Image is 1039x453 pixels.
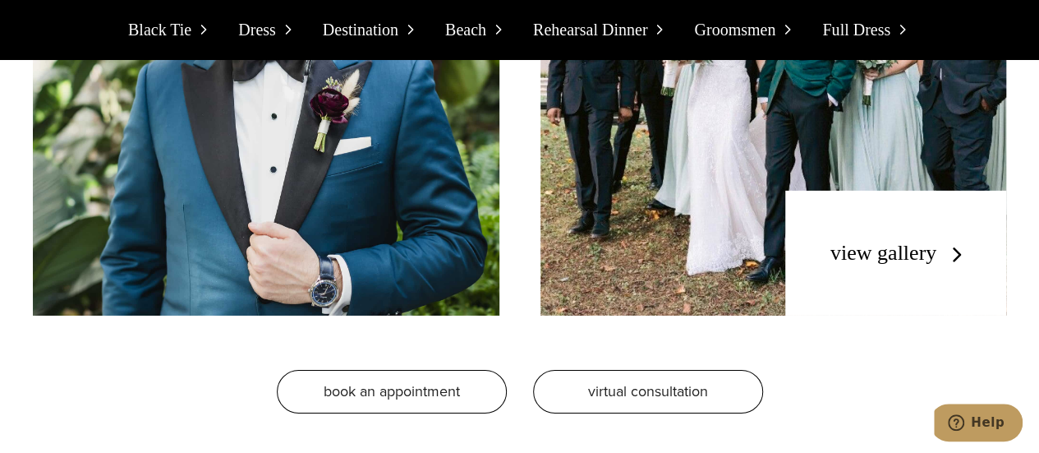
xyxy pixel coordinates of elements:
[323,16,398,43] span: Destination
[694,16,775,43] span: Groomsmen
[533,16,647,43] span: Rehearsal Dinner
[533,370,763,414] a: virtual consultation
[830,241,969,265] a: view gallery
[822,16,890,43] span: Full Dress
[277,370,507,414] a: Book an appointment
[445,16,486,43] span: Beach
[934,404,1023,445] iframe: Opens a widget where you can chat to one of our agents
[128,16,191,43] span: Black Tie
[238,16,276,43] span: Dress
[324,381,460,402] span: Book an appointment
[588,381,708,402] span: virtual consultation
